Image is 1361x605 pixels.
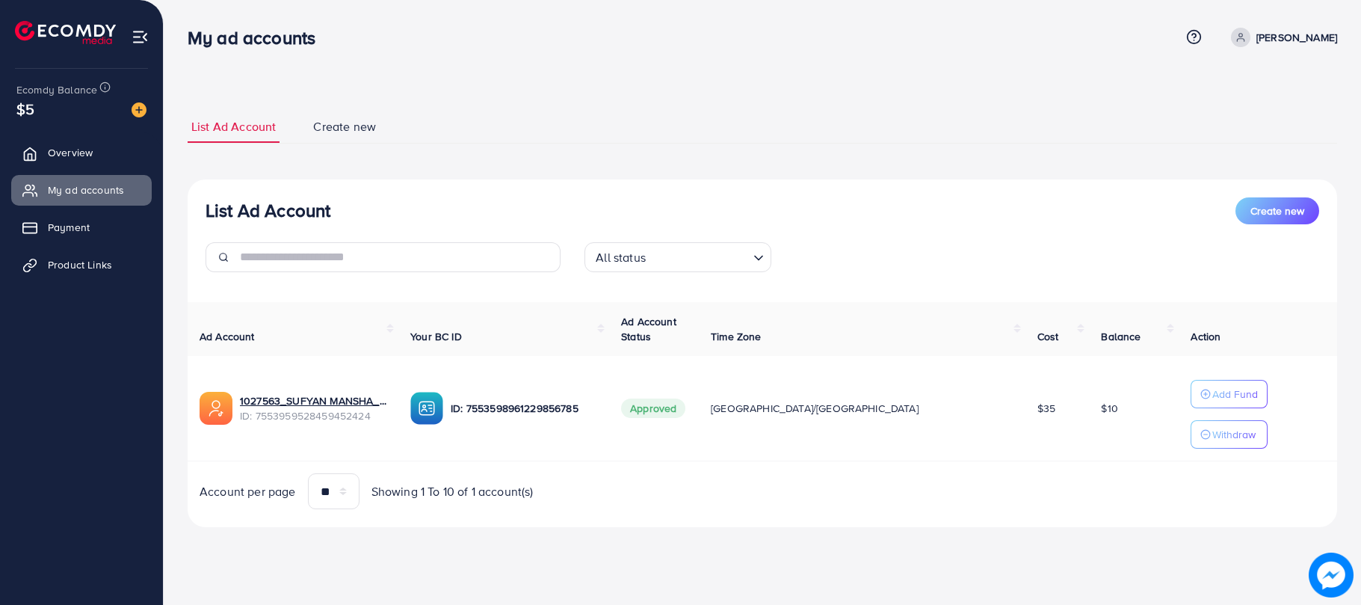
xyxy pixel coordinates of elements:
[11,138,152,168] a: Overview
[48,257,112,272] span: Product Links
[650,244,747,268] input: Search for option
[200,483,296,500] span: Account per page
[11,250,152,280] a: Product Links
[1256,28,1337,46] p: [PERSON_NAME]
[200,329,255,344] span: Ad Account
[1191,380,1268,408] button: Add Fund
[1212,385,1258,403] p: Add Fund
[711,329,761,344] span: Time Zone
[48,145,93,160] span: Overview
[240,393,386,408] a: 1027563_SUFYAN MANSHA_1758793344377
[48,182,124,197] span: My ad accounts
[11,212,152,242] a: Payment
[191,118,276,135] span: List Ad Account
[1191,420,1268,449] button: Withdraw
[132,28,149,46] img: menu
[1101,401,1117,416] span: $10
[188,27,327,49] h3: My ad accounts
[1250,203,1304,218] span: Create new
[11,175,152,205] a: My ad accounts
[711,401,919,416] span: [GEOGRAPHIC_DATA]/[GEOGRAPHIC_DATA]
[16,82,97,97] span: Ecomdy Balance
[240,408,386,423] span: ID: 7553959528459452424
[584,242,771,272] div: Search for option
[200,392,232,425] img: ic-ads-acc.e4c84228.svg
[410,329,462,344] span: Your BC ID
[206,200,330,221] h3: List Ad Account
[240,393,386,424] div: <span class='underline'>1027563_SUFYAN MANSHA_1758793344377</span></br>7553959528459452424
[1037,329,1059,344] span: Cost
[1191,329,1220,344] span: Action
[132,102,146,117] img: image
[593,247,649,268] span: All status
[16,98,34,120] span: $5
[1309,553,1354,598] img: image
[621,314,676,344] span: Ad Account Status
[313,118,376,135] span: Create new
[1235,197,1319,224] button: Create new
[621,399,685,418] span: Approved
[48,220,90,235] span: Payment
[1212,426,1256,443] p: Withdraw
[410,392,443,425] img: ic-ba-acc.ded83a64.svg
[1037,401,1055,416] span: $35
[15,21,116,44] img: logo
[451,399,597,417] p: ID: 7553598961229856785
[1225,28,1337,47] a: [PERSON_NAME]
[371,483,534,500] span: Showing 1 To 10 of 1 account(s)
[1101,329,1141,344] span: Balance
